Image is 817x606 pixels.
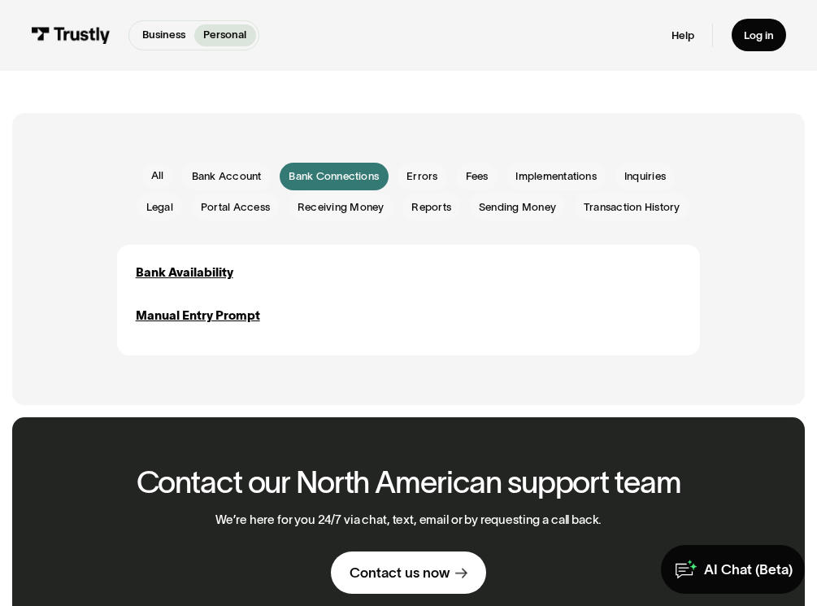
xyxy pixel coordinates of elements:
[194,24,256,46] a: Personal
[136,264,233,282] a: Bank Availability
[117,163,700,221] form: Email Form
[151,168,164,184] div: All
[744,28,774,42] div: Log in
[624,169,666,185] span: Inquiries
[671,28,694,42] a: Help
[350,564,450,582] div: Contact us now
[201,200,270,216] span: Portal Access
[298,200,385,216] span: Receiving Money
[215,512,602,527] p: We’re here for you 24/7 via chat, text, email or by requesting a call back.
[142,163,173,188] a: All
[661,545,805,594] a: AI Chat (Beta)
[146,200,173,216] span: Legal
[137,466,681,500] h2: Contact our North American support team
[133,24,194,46] a: Business
[406,169,437,185] span: Errors
[515,169,597,185] span: Implementations
[704,560,793,578] div: AI Chat (Beta)
[479,200,556,216] span: Sending Money
[331,552,486,594] a: Contact us now
[31,27,111,44] img: Trustly Logo
[203,27,246,43] p: Personal
[289,169,379,185] span: Bank Connections
[192,169,262,185] span: Bank Account
[466,169,489,185] span: Fees
[732,19,786,51] a: Log in
[584,200,680,216] span: Transaction History
[411,200,451,216] span: Reports
[142,27,185,43] p: Business
[136,307,260,325] a: Manual Entry Prompt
